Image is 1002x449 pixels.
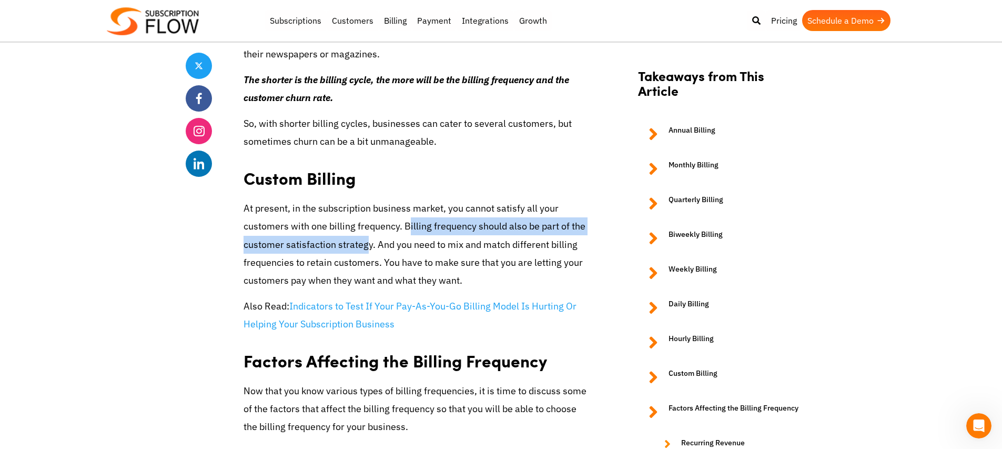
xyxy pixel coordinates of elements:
a: Indicators to Test If Your Pay-As-You-Go Billing Model Is Hurting Or Helping Your Subscription Bu... [244,300,576,330]
a: Hourly Billing [638,333,806,352]
a: Schedule a Demo [802,10,890,31]
p: So, with shorter billing cycles, businesses can cater to several customers, but sometimes churn c... [244,115,591,151]
a: Daily Billing [638,298,806,317]
a: Subscriptions [265,10,327,31]
a: Customers [327,10,379,31]
iframe: Intercom live chat [966,413,991,438]
a: Biweekly Billing [638,229,806,248]
a: Growth [514,10,552,31]
a: Integrations [457,10,514,31]
a: Quarterly Billing [638,194,806,213]
a: Payment [412,10,457,31]
a: Weekly Billing [638,264,806,283]
p: Also Read: [244,297,591,333]
p: Now that you know various types of billing frequencies, it is time to discuss some of the factors... [244,382,591,436]
a: Annual Billing [638,125,806,144]
a: Monthly Billing [638,159,806,178]
a: Billing [379,10,412,31]
em: The shorter is the billing cycle, the more will be the billing frequency and the customer churn r... [244,74,569,104]
h2: Takeaways from This Article [638,68,806,109]
img: Subscriptionflow [107,7,199,35]
a: Factors Affecting the Billing Frequency [638,403,806,422]
p: At present, in the subscription business market, you cannot satisfy all your customers with one b... [244,199,591,290]
a: Pricing [766,10,802,31]
h2: Factors Affecting the Billing Frequency [244,341,591,374]
h2: Custom Billing [244,158,591,191]
a: Custom Billing [638,368,806,387]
